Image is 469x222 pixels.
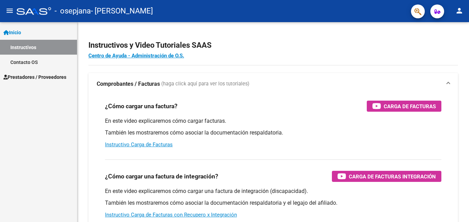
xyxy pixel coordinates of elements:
h3: ¿Cómo cargar una factura de integración? [105,172,218,181]
strong: Comprobantes / Facturas [97,80,160,88]
span: Carga de Facturas Integración [349,172,436,181]
h3: ¿Cómo cargar una factura? [105,101,178,111]
span: (haga click aquí para ver los tutoriales) [161,80,249,88]
a: Instructivo Carga de Facturas con Recupero x Integración [105,212,237,218]
p: También les mostraremos cómo asociar la documentación respaldatoria. [105,129,441,137]
span: Carga de Facturas [384,102,436,111]
iframe: Intercom live chat [446,198,462,215]
button: Carga de Facturas Integración [332,171,441,182]
span: Prestadores / Proveedores [3,73,66,81]
span: - [PERSON_NAME] [91,3,153,19]
button: Carga de Facturas [367,101,441,112]
p: En este video explicaremos cómo cargar facturas. [105,117,441,125]
mat-icon: menu [6,7,14,15]
span: - osepjana [55,3,91,19]
p: También les mostraremos cómo asociar la documentación respaldatoria y el legajo del afiliado. [105,199,441,207]
span: Inicio [3,29,21,36]
mat-expansion-panel-header: Comprobantes / Facturas (haga click aquí para ver los tutoriales) [88,73,458,95]
h2: Instructivos y Video Tutoriales SAAS [88,39,458,52]
a: Centro de Ayuda - Administración de O.S. [88,53,184,59]
p: En este video explicaremos cómo cargar una factura de integración (discapacidad). [105,187,441,195]
a: Instructivo Carga de Facturas [105,141,173,148]
mat-icon: person [455,7,463,15]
